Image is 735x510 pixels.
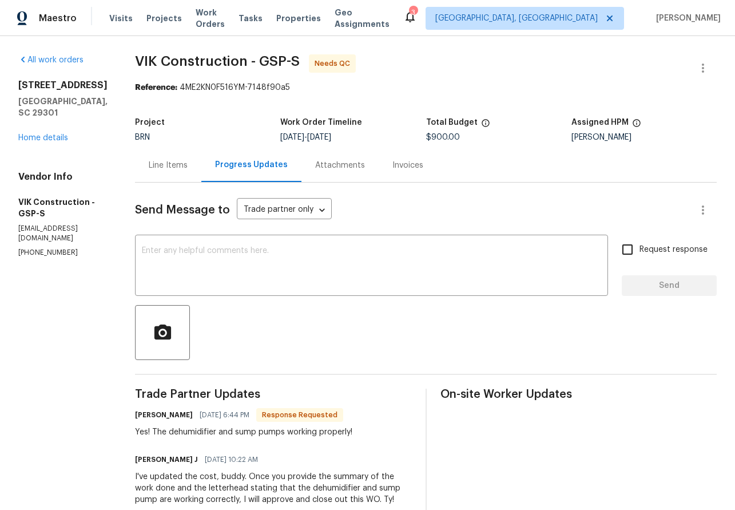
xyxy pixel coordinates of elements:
h6: [PERSON_NAME] [135,409,193,421]
span: Tasks [239,14,263,22]
span: [DATE] [280,133,304,141]
span: [PERSON_NAME] [651,13,721,24]
span: Projects [146,13,182,24]
span: Request response [639,244,708,256]
span: [GEOGRAPHIC_DATA], [GEOGRAPHIC_DATA] [435,13,598,24]
div: Invoices [392,160,423,171]
h5: Assigned HPM [571,118,629,126]
span: BRN [135,133,150,141]
span: [DATE] [307,133,331,141]
h5: Total Budget [426,118,478,126]
div: 4ME2KN0F516YM-7148f90a5 [135,82,717,93]
h5: Project [135,118,165,126]
h5: Work Order Timeline [280,118,362,126]
span: Properties [276,13,321,24]
b: Reference: [135,84,177,92]
span: Send Message to [135,204,230,216]
span: Needs QC [315,58,355,69]
h4: Vendor Info [18,171,108,183]
div: Attachments [315,160,365,171]
div: Line Items [149,160,188,171]
div: [PERSON_NAME] [571,133,717,141]
span: Trade Partner Updates [135,389,412,400]
span: [DATE] 6:44 PM [200,409,249,421]
h2: [STREET_ADDRESS] [18,80,108,91]
h6: [PERSON_NAME] J [135,454,198,465]
a: Home details [18,134,68,142]
span: [DATE] 10:22 AM [205,454,258,465]
a: All work orders [18,56,84,64]
div: Trade partner only [237,201,332,220]
div: 3 [409,7,417,18]
h5: [GEOGRAPHIC_DATA], SC 29301 [18,96,108,118]
div: Yes! The dehumidifier and sump pumps working properly! [135,426,352,438]
span: - [280,133,331,141]
span: The hpm assigned to this work order. [632,118,641,133]
div: I've updated the cost, buddy. Once you provide the summary of the work done and the letterhead st... [135,471,412,505]
h5: VIK Construction - GSP-S [18,196,108,219]
span: On-site Worker Updates [440,389,717,400]
p: [EMAIL_ADDRESS][DOMAIN_NAME] [18,224,108,243]
span: The total cost of line items that have been proposed by Opendoor. This sum includes line items th... [481,118,490,133]
span: Geo Assignments [335,7,390,30]
span: Response Requested [257,409,342,421]
span: VIK Construction - GSP-S [135,54,300,68]
span: Maestro [39,13,77,24]
div: Progress Updates [215,159,288,171]
span: $900.00 [426,133,460,141]
p: [PHONE_NUMBER] [18,248,108,258]
span: Work Orders [196,7,225,30]
span: Visits [109,13,133,24]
